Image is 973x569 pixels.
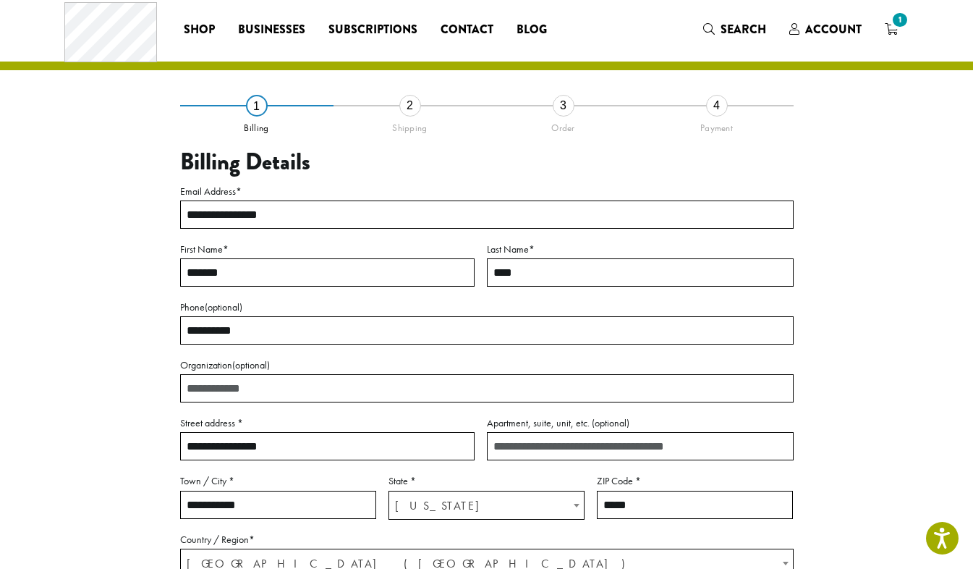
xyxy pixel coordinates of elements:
label: ZIP Code [597,472,793,490]
a: Shop [172,18,226,41]
span: Blog [517,21,547,39]
span: Washington [389,492,584,520]
label: Town / City [180,472,376,490]
span: (optional) [205,300,242,313]
span: Businesses [238,21,305,39]
label: Email Address [180,182,794,201]
span: Shop [184,21,215,39]
span: Contact [441,21,493,39]
a: Search [692,17,778,41]
div: Shipping [333,117,487,134]
label: Street address [180,414,475,432]
span: (optional) [232,358,270,371]
span: Account [805,21,862,38]
label: State [388,472,585,490]
h3: Billing Details [180,148,794,176]
span: Search [721,21,766,38]
span: (optional) [592,416,629,429]
div: 3 [553,95,574,117]
span: Subscriptions [328,21,417,39]
label: Last Name [487,240,794,258]
div: Payment [640,117,794,134]
label: Organization [180,356,794,374]
div: Billing [180,117,333,134]
div: 4 [706,95,728,117]
label: Apartment, suite, unit, etc. [487,414,794,432]
div: 1 [246,95,268,117]
div: Order [487,117,640,134]
span: 1 [890,10,909,30]
label: First Name [180,240,475,258]
div: 2 [399,95,421,117]
span: State [388,491,585,520]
